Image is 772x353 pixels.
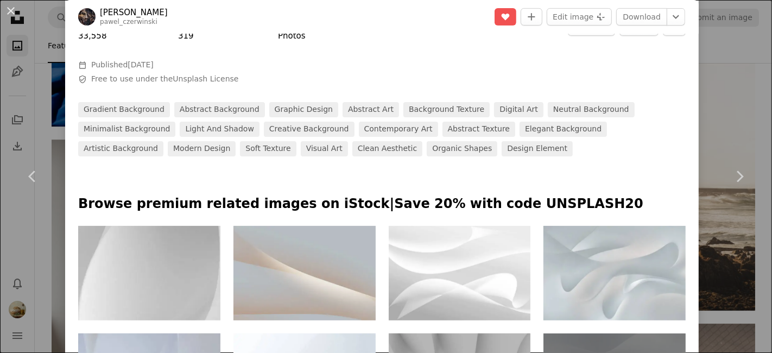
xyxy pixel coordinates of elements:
[502,141,573,156] a: design element
[548,102,635,117] a: neutral background
[494,102,543,117] a: digital art
[78,141,163,156] a: artistic background
[359,122,438,137] a: contemporary art
[495,8,516,26] button: Unlike
[264,122,355,137] a: creative background
[616,8,667,26] a: Download
[168,141,236,156] a: modern design
[240,141,296,156] a: soft texture
[78,196,686,213] p: Browse premium related images on iStock | Save 20% with code UNSPLASH20
[442,122,515,137] a: abstract texture
[389,226,531,321] img: abstract white and gray color line background , modern illustration background
[128,60,153,69] time: September 19, 2025 at 12:28:05 AM GMT+7
[707,124,772,229] a: Next
[403,102,490,117] a: background texture
[427,141,497,156] a: organic shapes
[352,141,422,156] a: clean aesthetic
[78,31,107,41] span: 33,558
[178,31,194,41] span: 319
[301,141,348,156] a: visual art
[180,122,259,137] a: light and shadow
[667,8,685,26] button: Choose download size
[543,226,686,321] img: Modern white background
[521,8,542,26] button: Add to Collection
[173,74,238,83] a: Unsplash License
[78,122,175,137] a: minimalist background
[278,31,306,41] a: Photos
[91,74,239,85] span: Free to use under the
[174,102,265,117] a: abstract background
[233,226,376,321] img: Abstract white background poster with dynamic. technology network Vector illustration.
[78,102,170,117] a: gradient background
[547,8,612,26] button: Edit image
[78,226,220,321] img: background of twisted paper
[520,122,607,137] a: elegant background
[269,102,338,117] a: graphic design
[78,8,96,26] img: Go to Pawel Czerwinski's profile
[100,7,168,18] a: [PERSON_NAME]
[91,60,154,69] span: Published
[343,102,399,117] a: abstract art
[100,18,157,26] a: pawel_czerwinski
